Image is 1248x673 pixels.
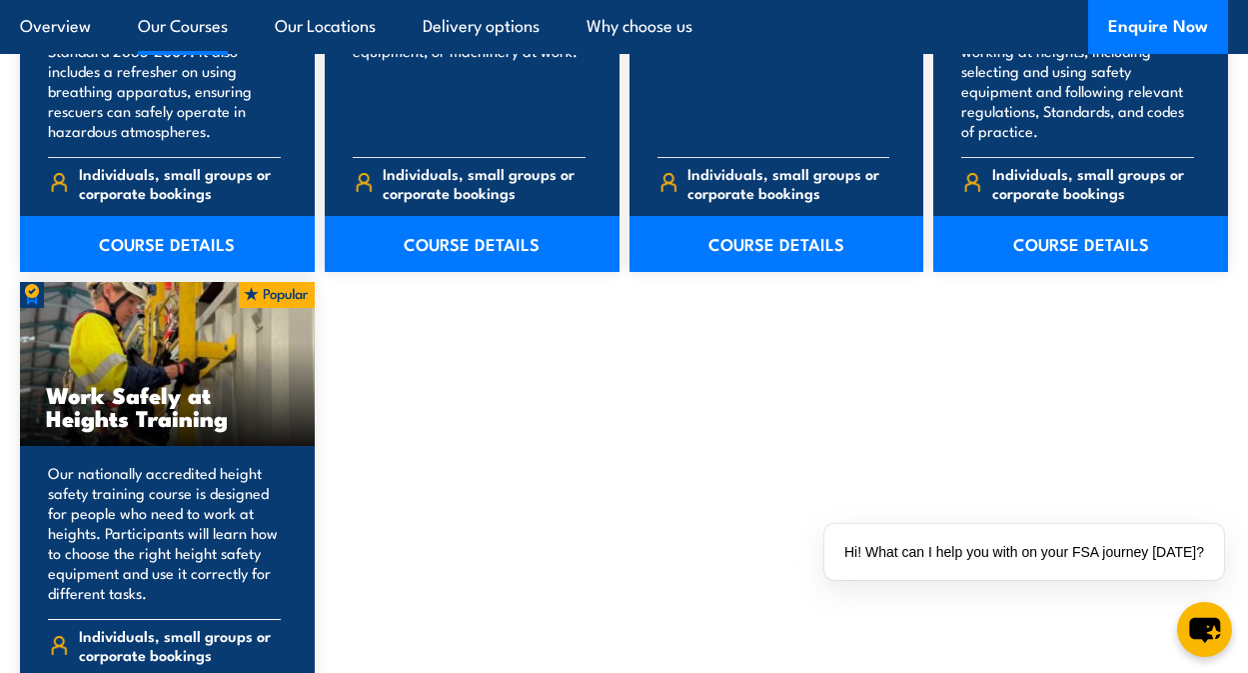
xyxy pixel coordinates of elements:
a: COURSE DETAILS [325,216,620,272]
p: Our nationally accredited height safety training course is designed for people who need to work a... [48,463,281,603]
a: COURSE DETAILS [629,216,924,272]
a: COURSE DETAILS [20,216,315,272]
h3: Work Safely at Heights Training [46,383,289,429]
span: Individuals, small groups or corporate bookings [79,164,281,202]
span: Individuals, small groups or corporate bookings [687,164,889,202]
span: Individuals, small groups or corporate bookings [383,164,585,202]
button: chat-button [1177,602,1232,657]
a: COURSE DETAILS [933,216,1228,272]
div: Hi! What can I help you with on your FSA journey [DATE]? [824,524,1224,580]
span: Individuals, small groups or corporate bookings [79,626,281,664]
span: Individuals, small groups or corporate bookings [992,164,1194,202]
